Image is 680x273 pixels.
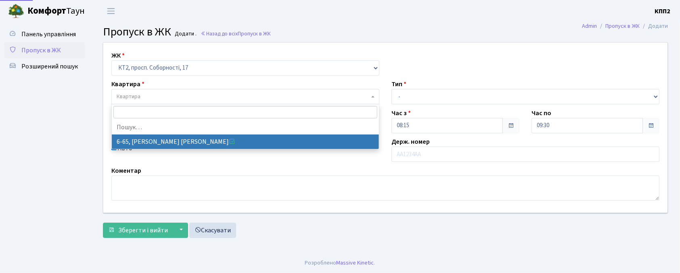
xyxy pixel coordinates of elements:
label: Держ. номер [391,137,430,147]
li: Пошук… [112,120,379,134]
span: Пропуск в ЖК [103,24,171,40]
a: Розширений пошук [4,58,85,74]
a: КПП2 [655,6,670,16]
button: Переключити навігацію [101,4,121,18]
a: Пропуск в ЖК [4,42,85,58]
span: Розширений пошук [21,62,78,71]
label: Час по [531,108,551,118]
span: Таун [27,4,85,18]
small: Додати . [174,31,197,37]
li: Додати [640,22,668,31]
label: Час з [391,108,411,118]
span: Квартира [117,93,140,101]
b: КПП2 [655,7,670,16]
a: Скасувати [189,223,236,238]
img: logo.png [8,3,24,19]
a: Massive Kinetic [337,259,374,267]
a: Пропуск в ЖК [605,22,640,30]
label: Квартира [111,79,144,89]
b: Комфорт [27,4,66,17]
a: Панель управління [4,26,85,42]
input: АА1234АА [391,147,659,162]
div: Розроблено . [305,259,375,267]
li: 6-65, [PERSON_NAME] [PERSON_NAME] [112,134,379,149]
span: Пропуск в ЖК [238,30,271,37]
nav: breadcrumb [570,18,680,35]
span: Зберегти і вийти [118,226,168,235]
span: Пропуск в ЖК [21,46,61,55]
label: ЖК [111,51,125,60]
a: Admin [582,22,597,30]
span: Панель управління [21,30,76,39]
label: Коментар [111,166,141,176]
button: Зберегти і вийти [103,223,173,238]
label: Тип [391,79,406,89]
a: Назад до всіхПропуск в ЖК [201,30,271,37]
